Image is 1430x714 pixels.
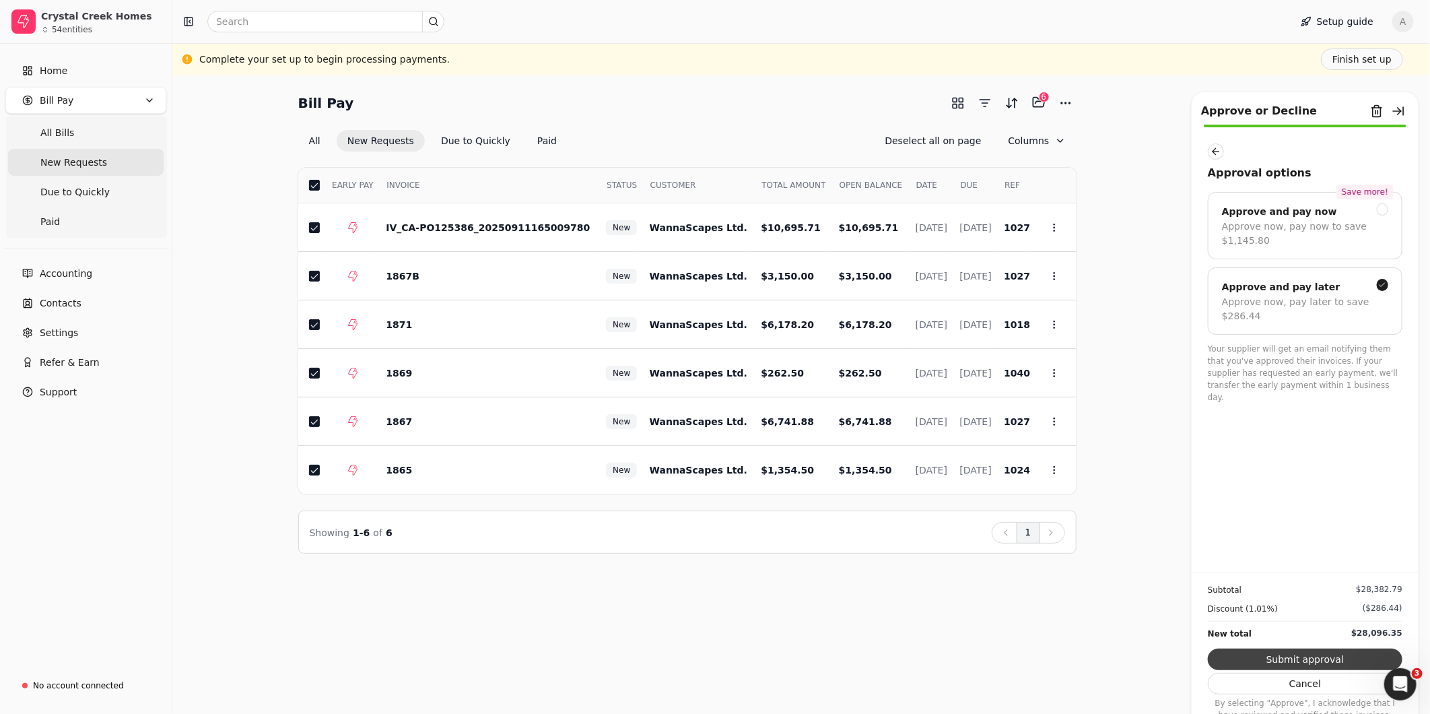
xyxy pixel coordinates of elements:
[386,465,412,476] span: 1865
[1004,222,1030,233] span: 1027
[33,680,124,692] div: No account connected
[1392,11,1414,32] button: A
[960,465,992,476] span: [DATE]
[8,149,164,176] a: New Requests
[40,156,107,170] span: New Requests
[40,215,60,229] span: Paid
[1222,220,1388,248] div: Approve now, pay now to save $1,145.80
[386,368,412,379] span: 1869
[337,130,425,152] button: New Requests
[916,319,947,330] span: [DATE]
[1208,673,1402,694] button: Cancel
[386,179,419,191] span: INVOICE
[353,527,370,538] span: 1 - 6
[199,53,450,67] div: Complete your set up to begin processing payments.
[1004,319,1030,330] span: 1018
[40,94,73,108] span: Bill Pay
[761,368,805,379] span: $262.50
[960,368,992,379] span: [DATE]
[650,416,747,427] span: WannaScapes Ltd.
[386,222,590,233] span: IV_CA-PO125386_20250911165009780
[298,130,331,152] button: All
[1005,179,1020,191] span: REF
[8,208,164,235] a: Paid
[5,319,166,346] a: Settings
[5,674,166,698] a: No account connected
[998,130,1077,152] button: Column visibility settings
[332,179,373,191] span: EARLY PAY
[1017,522,1040,544] button: 1
[298,92,354,114] h2: Bill Pay
[1222,295,1388,323] div: Approve now, pay later to save $286.44
[1028,92,1050,113] button: Batch (6)
[916,416,947,427] span: [DATE]
[613,416,630,428] span: New
[1004,368,1030,379] span: 1040
[650,319,747,330] span: WannaScapes Ltd.
[761,416,815,427] span: $6,741.88
[1336,185,1394,199] div: Save more!
[1222,279,1340,295] div: Approve and pay later
[1384,668,1417,701] iframe: Intercom live chat
[386,527,393,538] span: 6
[761,465,815,476] span: $1,354.50
[310,527,349,538] span: Showing
[761,319,815,330] span: $6,178.20
[40,126,74,140] span: All Bills
[839,319,892,330] span: $6,178.20
[1039,92,1050,102] div: 6
[40,326,78,340] span: Settings
[1208,649,1402,670] button: Submit approval
[650,368,747,379] span: WannaScapes Ltd.
[1201,103,1317,119] div: Approve or Decline
[1208,343,1402,403] p: Your supplier will get an email notifying them that you've approved their invoices. If your suppl...
[1055,92,1077,114] button: More
[526,130,568,152] button: Paid
[40,185,110,199] span: Due to Quickly
[916,179,937,191] span: DATE
[613,367,630,379] span: New
[1208,627,1252,641] div: New total
[839,465,892,476] span: $1,354.50
[1290,11,1384,32] button: Setup guide
[8,178,164,205] a: Due to Quickly
[1208,165,1402,181] div: Approval options
[839,222,899,233] span: $10,695.71
[650,179,696,191] span: CUSTOMER
[1351,627,1402,639] div: $28,096.35
[650,465,747,476] span: WannaScapes Ltd.
[607,179,637,191] span: STATUS
[40,64,67,78] span: Home
[761,222,821,233] span: $10,695.71
[839,271,892,282] span: $3,150.00
[1004,416,1030,427] span: 1027
[960,222,992,233] span: [DATE]
[613,222,630,234] span: New
[52,26,92,34] div: 54 entities
[650,271,747,282] span: WannaScapes Ltd.
[839,416,892,427] span: $6,741.88
[386,319,412,330] span: 1871
[613,464,630,476] span: New
[40,356,100,370] span: Refer & Earn
[650,222,747,233] span: WannaScapes Ltd.
[41,9,160,23] div: Crystal Creek Homes
[916,271,947,282] span: [DATE]
[613,270,630,282] span: New
[840,179,903,191] span: OPEN BALANCE
[1208,602,1278,616] div: Discount (1.01%)
[960,271,992,282] span: [DATE]
[916,222,947,233] span: [DATE]
[916,368,947,379] span: [DATE]
[960,319,992,330] span: [DATE]
[762,179,826,191] span: TOTAL AMOUNT
[874,130,992,152] button: Deselect all on page
[298,130,568,152] div: Invoice filter options
[5,349,166,376] button: Refer & Earn
[839,368,882,379] span: $262.50
[1356,583,1402,595] div: $28,382.79
[40,267,92,281] span: Accounting
[373,527,382,538] span: of
[430,130,521,152] button: Due to Quickly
